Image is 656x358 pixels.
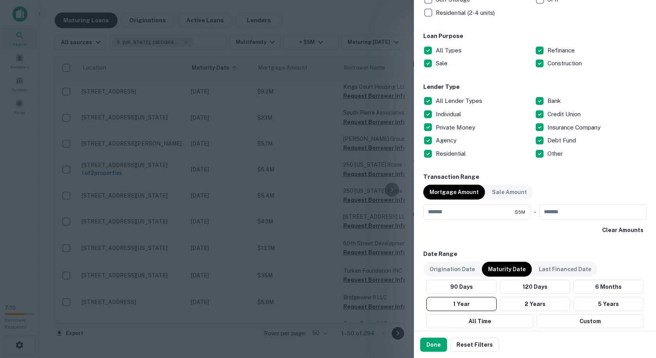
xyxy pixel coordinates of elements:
[539,265,591,273] p: Last Financed Date
[573,297,644,311] button: 5 Years
[573,280,644,294] button: 6 Months
[547,96,562,106] p: Bank
[436,136,458,145] p: Agency
[423,173,647,182] h6: Transaction Range
[500,280,570,294] button: 120 Days
[436,110,463,119] p: Individual
[534,204,536,220] div: -
[492,188,527,196] p: Sale Amount
[423,83,647,92] h6: Lender Type
[537,314,644,328] button: Custom
[420,338,447,352] button: Done
[547,149,564,158] p: Other
[450,338,499,352] button: Reset Filters
[515,209,525,216] span: $5M
[436,59,449,68] p: Sale
[547,46,576,55] p: Refinance
[436,8,496,18] p: Residential (2-4 units)
[430,188,479,196] p: Mortgage Amount
[426,297,497,311] button: 1 Year
[436,123,477,132] p: Private Money
[423,250,647,259] h6: Date Range
[500,297,570,311] button: 2 Years
[617,295,656,333] iframe: Chat Widget
[426,314,533,328] button: All Time
[423,32,647,41] h6: Loan Purpose
[547,59,583,68] p: Construction
[547,110,582,119] p: Credit Union
[436,46,463,55] p: All Types
[488,265,526,273] p: Maturity Date
[547,136,578,145] p: Debt Fund
[436,149,467,158] p: Residential
[426,280,497,294] button: 90 Days
[436,96,484,106] p: All Lender Types
[547,123,602,132] p: Insurance Company
[430,265,475,273] p: Origination Date
[599,223,647,237] button: Clear Amounts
